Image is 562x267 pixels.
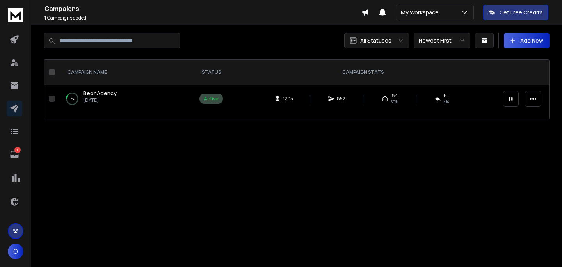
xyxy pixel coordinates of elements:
span: 184 [390,93,398,99]
span: 50 % [390,99,398,105]
a: BeonAgency [83,89,117,97]
p: All Statuses [360,37,391,44]
p: My Workspace [401,9,442,16]
h1: Campaigns [44,4,361,13]
button: Add New [504,33,550,48]
button: Newest First [414,33,470,48]
div: Active [204,96,219,102]
span: 4 % [443,99,449,105]
img: logo [8,8,23,22]
button: O [8,244,23,259]
span: 852 [337,96,345,102]
th: CAMPAIGN STATS [228,60,498,85]
span: 14 [443,93,448,99]
p: [DATE] [83,97,117,103]
p: 1 [14,147,21,153]
th: STATUS [195,60,228,85]
p: Campaigns added [44,15,361,21]
th: CAMPAIGN NAME [58,60,195,85]
button: Get Free Credits [483,5,548,20]
p: 13 % [69,95,75,103]
td: 13%BeonAgency[DATE] [58,85,195,113]
p: Get Free Credits [500,9,543,16]
span: 1205 [283,96,293,102]
span: 1 [44,14,46,21]
a: 1 [7,147,22,162]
